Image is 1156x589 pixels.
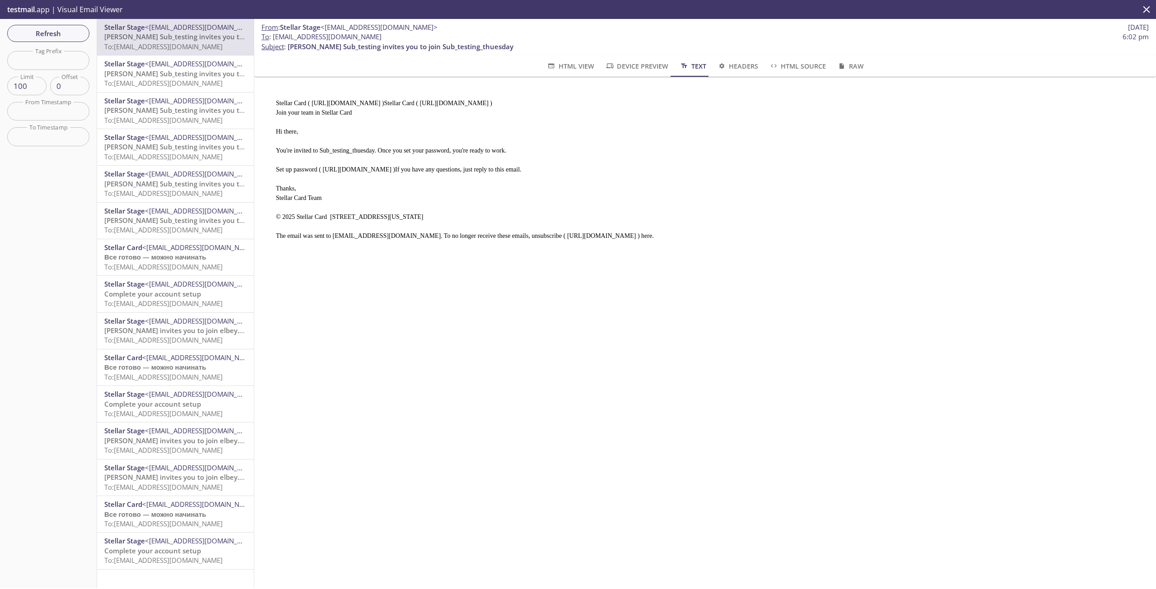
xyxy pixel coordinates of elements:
[261,23,278,32] span: From
[145,59,262,68] span: <[EMAIL_ADDRESS][DOMAIN_NAME]>
[104,252,206,261] span: Все готово — можно начинать
[97,19,254,570] nav: emails
[1123,32,1149,42] span: 6:02 pm
[104,169,145,178] span: Stellar Stage
[104,335,223,344] span: To: [EMAIL_ADDRESS][DOMAIN_NAME]
[7,25,89,42] button: Refresh
[288,42,513,51] span: [PERSON_NAME] Sub_testing invites you to join Sub_testing_thuesday
[145,536,262,545] span: <[EMAIL_ADDRESS][DOMAIN_NAME]>
[145,390,262,399] span: <[EMAIL_ADDRESS][DOMAIN_NAME]>
[280,23,321,32] span: Stellar Stage
[679,60,706,72] span: Text
[104,225,223,234] span: To: [EMAIL_ADDRESS][DOMAIN_NAME]
[97,386,254,422] div: Stellar Stage<[EMAIL_ADDRESS][DOMAIN_NAME]>Complete your account setupTo:[EMAIL_ADDRESS][DOMAIN_N...
[104,436,272,445] span: [PERSON_NAME] invites you to join elbey.ny9isya10
[14,28,82,39] span: Refresh
[546,60,594,72] span: HTML View
[97,276,254,312] div: Stellar Stage<[EMAIL_ADDRESS][DOMAIN_NAME]>Complete your account setupTo:[EMAIL_ADDRESS][DOMAIN_N...
[104,426,145,435] span: Stellar Stage
[321,23,438,32] span: <[EMAIL_ADDRESS][DOMAIN_NAME]>
[97,496,254,532] div: Stellar Card<[EMAIL_ADDRESS][DOMAIN_NAME]>Все готово — можно начинатьTo:[EMAIL_ADDRESS][DOMAIN_NAME]
[104,133,145,142] span: Stellar Stage
[837,60,863,72] span: Raw
[97,166,254,202] div: Stellar Stage<[EMAIL_ADDRESS][DOMAIN_NAME]>[PERSON_NAME] Sub_testing invites you to join Sub_test...
[605,60,668,72] span: Device Preview
[145,206,262,215] span: <[EMAIL_ADDRESS][DOMAIN_NAME]>
[104,362,206,371] span: Все готово — можно начинать
[104,316,145,325] span: Stellar Stage
[145,279,262,288] span: <[EMAIL_ADDRESS][DOMAIN_NAME]>
[104,69,330,78] span: [PERSON_NAME] Sub_testing invites you to join Sub_testing_thuesday
[104,556,223,565] span: To: [EMAIL_ADDRESS][DOMAIN_NAME]
[769,60,826,72] span: HTML Source
[145,133,262,142] span: <[EMAIL_ADDRESS][DOMAIN_NAME]>
[104,279,145,288] span: Stellar Stage
[97,533,254,569] div: Stellar Stage<[EMAIL_ADDRESS][DOMAIN_NAME]>Complete your account setupTo:[EMAIL_ADDRESS][DOMAIN_N...
[104,206,145,215] span: Stellar Stage
[145,96,262,105] span: <[EMAIL_ADDRESS][DOMAIN_NAME]>
[104,32,330,41] span: [PERSON_NAME] Sub_testing invites you to join Sub_testing_thuesday
[97,129,254,165] div: Stellar Stage<[EMAIL_ADDRESS][DOMAIN_NAME]>[PERSON_NAME] Sub_testing invites you to join Sub_test...
[97,239,254,275] div: Stellar Card<[EMAIL_ADDRESS][DOMAIN_NAME]>Все готово — можно начинатьTo:[EMAIL_ADDRESS][DOMAIN_NAME]
[104,179,330,188] span: [PERSON_NAME] Sub_testing invites you to join Sub_testing_thuesday
[104,546,201,555] span: Complete your account setup
[104,482,223,492] span: To: [EMAIL_ADDRESS][DOMAIN_NAME]
[104,96,145,105] span: Stellar Stage
[97,313,254,349] div: Stellar Stage<[EMAIL_ADDRESS][DOMAIN_NAME]>[PERSON_NAME] invites you to join elbey.regressTo:[EMA...
[97,93,254,129] div: Stellar Stage<[EMAIL_ADDRESS][DOMAIN_NAME]>[PERSON_NAME] Sub_testing invites you to join Sub_test...
[717,60,758,72] span: Headers
[261,32,269,41] span: To
[104,500,142,509] span: Stellar Card
[104,262,223,271] span: To: [EMAIL_ADDRESS][DOMAIN_NAME]
[261,32,382,42] span: : [EMAIL_ADDRESS][DOMAIN_NAME]
[104,243,142,252] span: Stellar Card
[261,32,1149,51] p: :
[104,142,330,151] span: [PERSON_NAME] Sub_testing invites you to join Sub_testing_thuesday
[97,459,254,496] div: Stellar Stage<[EMAIL_ADDRESS][DOMAIN_NAME]>[PERSON_NAME] invites you to join elbey.ny9isya10To:[E...
[104,399,201,408] span: Complete your account setup
[97,19,254,55] div: Stellar Stage<[EMAIL_ADDRESS][DOMAIN_NAME]>[PERSON_NAME] Sub_testing invites you to join Sub_test...
[104,79,223,88] span: To: [EMAIL_ADDRESS][DOMAIN_NAME]
[104,390,145,399] span: Stellar Stage
[104,152,223,161] span: To: [EMAIL_ADDRESS][DOMAIN_NAME]
[104,116,223,125] span: To: [EMAIL_ADDRESS][DOMAIN_NAME]
[104,289,201,298] span: Complete your account setup
[104,372,223,381] span: To: [EMAIL_ADDRESS][DOMAIN_NAME]
[104,23,145,32] span: Stellar Stage
[104,536,145,545] span: Stellar Stage
[104,59,145,68] span: Stellar Stage
[104,409,223,418] span: To: [EMAIL_ADDRESS][DOMAIN_NAME]
[97,422,254,459] div: Stellar Stage<[EMAIL_ADDRESS][DOMAIN_NAME]>[PERSON_NAME] invites you to join elbey.ny9isya10To:[E...
[145,23,262,32] span: <[EMAIL_ADDRESS][DOMAIN_NAME]>
[104,510,206,519] span: Все готово — можно начинать
[145,463,262,472] span: <[EMAIL_ADDRESS][DOMAIN_NAME]>
[1128,23,1149,32] span: [DATE]
[104,42,223,51] span: To: [EMAIL_ADDRESS][DOMAIN_NAME]
[97,56,254,92] div: Stellar Stage<[EMAIL_ADDRESS][DOMAIN_NAME]>[PERSON_NAME] Sub_testing invites you to join Sub_test...
[142,500,259,509] span: <[EMAIL_ADDRESS][DOMAIN_NAME]>
[104,519,223,528] span: To: [EMAIL_ADDRESS][DOMAIN_NAME]
[97,203,254,239] div: Stellar Stage<[EMAIL_ADDRESS][DOMAIN_NAME]>[PERSON_NAME] Sub_testing invites you to join Sub_test...
[104,353,142,362] span: Stellar Card
[104,299,223,308] span: To: [EMAIL_ADDRESS][DOMAIN_NAME]
[104,106,330,115] span: [PERSON_NAME] Sub_testing invites you to join Sub_testing_thuesday
[104,463,145,472] span: Stellar Stage
[261,23,438,32] span: :
[7,5,35,14] span: testmail
[104,326,263,335] span: [PERSON_NAME] invites you to join elbey.regress
[145,169,262,178] span: <[EMAIL_ADDRESS][DOMAIN_NAME]>
[261,42,284,51] span: Subject
[145,426,262,435] span: <[EMAIL_ADDRESS][DOMAIN_NAME]>
[142,353,259,362] span: <[EMAIL_ADDRESS][DOMAIN_NAME]>
[145,316,262,325] span: <[EMAIL_ADDRESS][DOMAIN_NAME]>
[104,189,223,198] span: To: [EMAIL_ADDRESS][DOMAIN_NAME]
[104,445,223,455] span: To: [EMAIL_ADDRESS][DOMAIN_NAME]
[104,473,272,482] span: [PERSON_NAME] invites you to join elbey.ny9isya10
[104,216,330,225] span: [PERSON_NAME] Sub_testing invites you to join Sub_testing_thuesday
[142,243,259,252] span: <[EMAIL_ADDRESS][DOMAIN_NAME]>
[97,349,254,385] div: Stellar Card<[EMAIL_ADDRESS][DOMAIN_NAME]>Все готово — можно начинатьTo:[EMAIL_ADDRESS][DOMAIN_NAME]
